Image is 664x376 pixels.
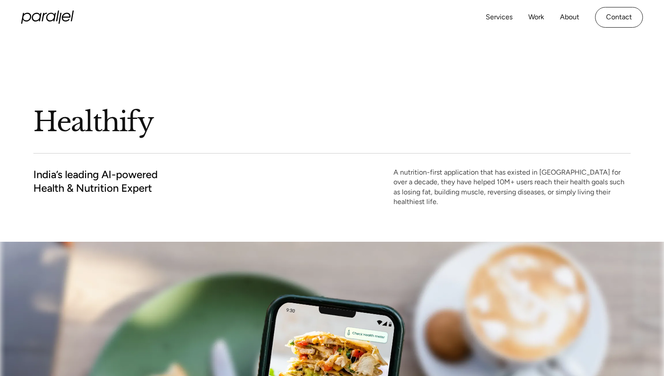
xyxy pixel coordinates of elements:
[560,11,579,24] a: About
[33,105,385,139] h1: Healthify
[486,11,512,24] a: Services
[528,11,544,24] a: Work
[21,11,74,24] a: home
[595,7,643,28] a: Contact
[33,168,158,195] h2: India’s leading AI-powered Health & Nutrition Expert
[393,168,631,207] p: A nutrition-first application that has existed in [GEOGRAPHIC_DATA] for over a decade, they have ...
